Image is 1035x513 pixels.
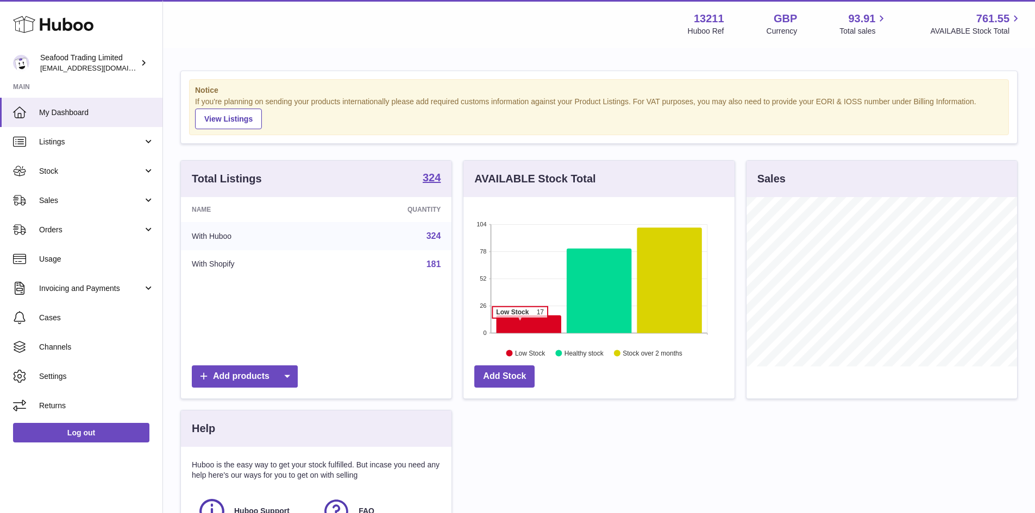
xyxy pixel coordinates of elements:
[476,221,486,227] text: 104
[195,85,1003,96] strong: Notice
[39,401,154,411] span: Returns
[688,26,724,36] div: Huboo Ref
[694,11,724,26] strong: 13211
[480,275,487,282] text: 52
[774,11,797,26] strong: GBP
[192,365,298,388] a: Add products
[474,172,595,186] h3: AVAILABLE Stock Total
[327,197,452,222] th: Quantity
[423,172,441,183] strong: 324
[39,371,154,382] span: Settings
[192,172,262,186] h3: Total Listings
[39,107,154,118] span: My Dashboard
[426,259,441,269] a: 181
[181,250,327,278] td: With Shopify
[484,330,487,336] text: 0
[480,302,487,309] text: 26
[839,11,888,36] a: 93.91 Total sales
[757,172,786,186] h3: Sales
[537,308,544,316] tspan: 17
[39,254,154,264] span: Usage
[40,64,160,72] span: [EMAIL_ADDRESS][DOMAIN_NAME]
[848,11,875,26] span: 93.91
[40,53,138,73] div: Seafood Trading Limited
[426,231,441,240] a: 324
[13,55,29,71] img: online@rickstein.com
[839,26,888,36] span: Total sales
[39,166,143,176] span: Stock
[39,313,154,323] span: Cases
[195,109,262,129] a: View Listings
[480,248,487,255] text: 78
[976,11,1009,26] span: 761.55
[39,195,143,206] span: Sales
[39,342,154,352] span: Channels
[39,225,143,235] span: Orders
[474,365,535,388] a: Add Stock
[39,137,143,147] span: Listings
[181,222,327,250] td: With Huboo
[13,423,149,442] a: Log out
[930,26,1022,36] span: AVAILABLE Stock Total
[423,172,441,185] a: 324
[497,308,529,316] tspan: Low Stock
[623,349,682,357] text: Stock over 2 months
[195,97,1003,129] div: If you're planning on sending your products internationally please add required customs informati...
[39,283,143,294] span: Invoicing and Payments
[192,421,215,436] h3: Help
[564,349,604,357] text: Healthy stock
[192,460,441,480] p: Huboo is the easy way to get your stock fulfilled. But incase you need any help here's our ways f...
[515,349,545,357] text: Low Stock
[181,197,327,222] th: Name
[930,11,1022,36] a: 761.55 AVAILABLE Stock Total
[767,26,798,36] div: Currency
